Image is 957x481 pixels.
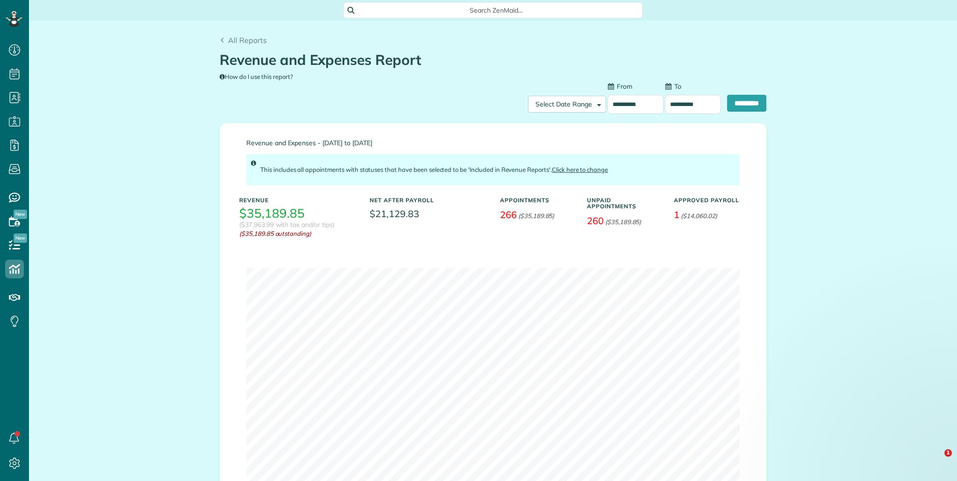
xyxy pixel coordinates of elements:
[14,233,27,243] span: New
[260,166,608,173] span: This includes all appointments with statuses that have been selected to be 'Included in Revenue R...
[220,73,293,80] a: How do I use this report?
[239,229,356,238] em: ($35,189.85 outstanding)
[239,197,356,203] h5: Revenue
[944,449,952,457] span: 1
[500,209,517,220] span: 266
[246,140,740,147] span: Revenue and Expenses - [DATE] to [DATE]
[605,218,642,226] em: ($35,189.85)
[220,35,267,46] a: All Reports
[220,52,759,68] h1: Revenue and Expenses Report
[665,82,681,91] label: To
[370,197,434,203] h5: Net After Payroll
[674,197,747,203] h5: Approved Payroll
[925,449,948,472] iframe: Intercom live chat
[674,209,679,220] span: 1
[587,197,660,209] h5: Unpaid Appointments
[370,207,486,220] span: $21,129.83
[500,197,573,203] h5: Appointments
[587,215,604,226] span: 260
[239,221,335,228] h3: ($37,963.99 with tax and/or tips)
[528,96,606,113] button: Select Date Range
[536,100,592,108] span: Select Date Range
[239,207,305,220] h3: $35,189.85
[552,166,608,173] a: Click here to change
[681,212,717,219] em: ($14,060.02)
[14,210,27,219] span: New
[228,35,267,45] span: All Reports
[518,212,555,219] em: ($35,189.85)
[607,82,632,91] label: From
